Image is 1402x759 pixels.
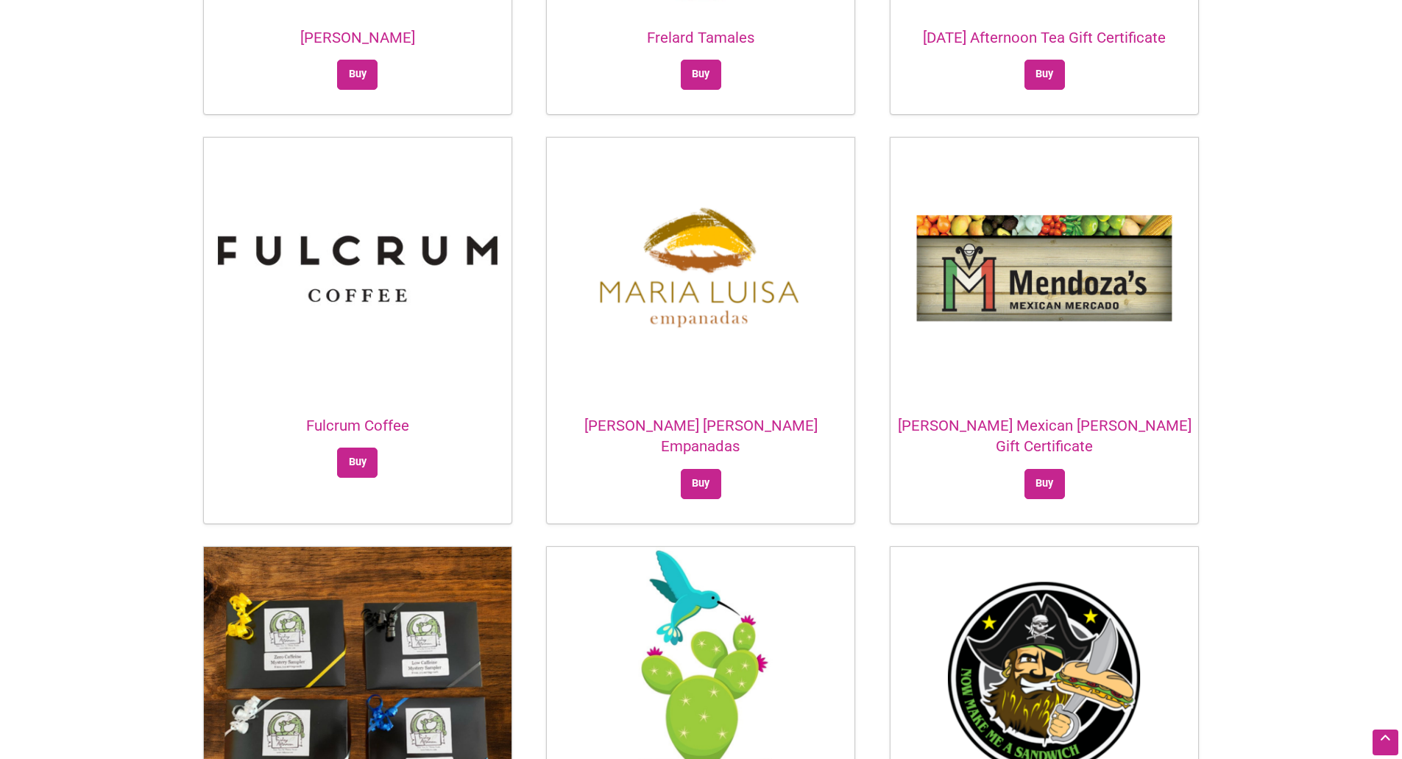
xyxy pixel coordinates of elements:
a: Select options for “Don Lucho's” [337,60,378,90]
img: Fulcrum Coffee Logo [204,138,511,400]
a: Select options for “Maria Luisa Empanadas” [681,469,721,499]
a: Select options for “Frelard Tamales” [681,60,721,90]
h2: [DATE] Afternoon Tea Gift Certificate [891,27,1198,49]
img: Maria Luisa Empanadas [547,138,854,400]
img: Mendoza's Mexican Mercado logo [891,138,1198,400]
a: Fulcrum Coffee [204,261,511,437]
a: [PERSON_NAME] [PERSON_NAME] Empanadas [547,261,854,457]
div: Scroll Back to Top [1373,730,1398,755]
h2: Fulcrum Coffee [204,415,511,437]
h2: [PERSON_NAME] [PERSON_NAME] Empanadas [547,415,854,457]
h2: [PERSON_NAME] Mexican [PERSON_NAME] Gift Certificate [891,415,1198,457]
a: Select options for “Fulcrum Coffee” [337,448,378,478]
a: Select options for “Friday Afternoon Tea Gift Certificate” [1024,60,1065,90]
a: Select options for “Mendoza's Mexican Mercado Gift Certificate” [1024,469,1065,499]
h2: [PERSON_NAME] [204,27,511,49]
a: [PERSON_NAME] Mexican [PERSON_NAME] Gift Certificate [891,261,1198,457]
h2: Frelard Tamales [547,27,854,49]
